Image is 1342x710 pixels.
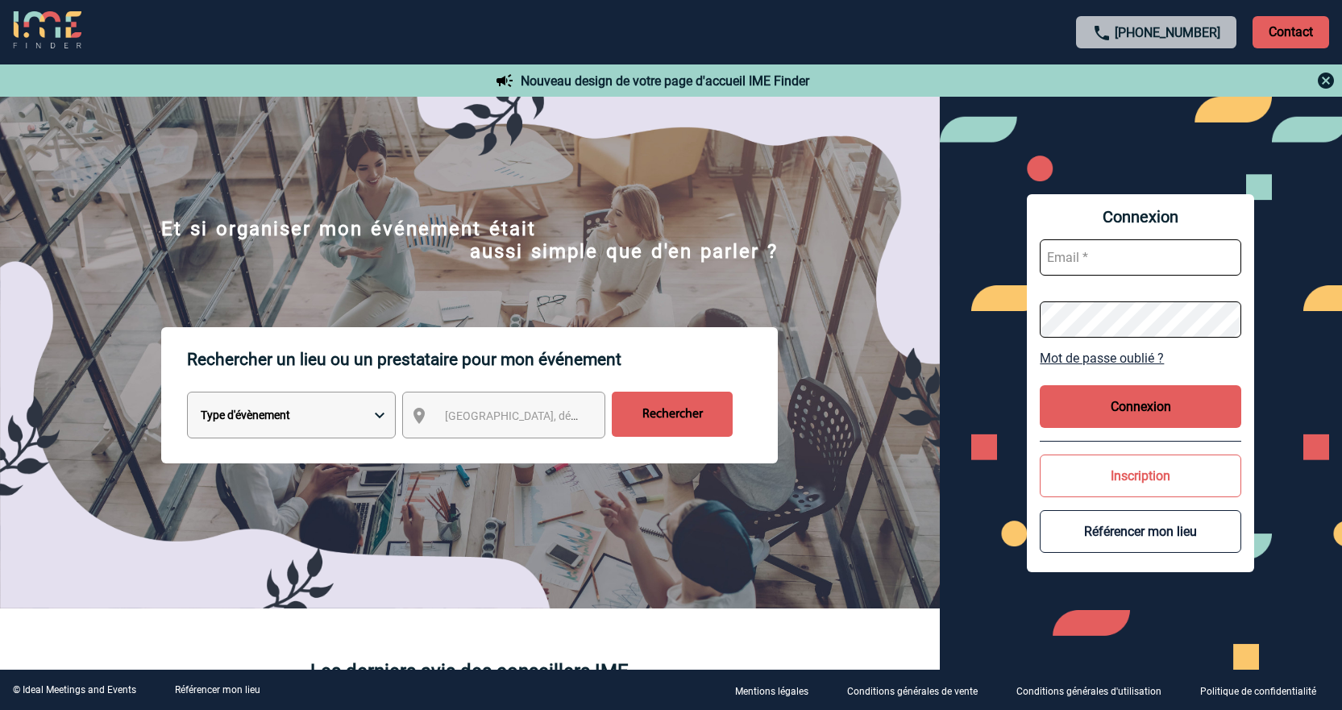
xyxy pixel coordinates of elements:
[1253,16,1329,48] p: Contact
[847,686,978,697] p: Conditions générales de vente
[722,683,834,698] a: Mentions légales
[187,327,778,392] p: Rechercher un lieu ou un prestataire pour mon événement
[1200,686,1316,697] p: Politique de confidentialité
[1040,510,1241,553] button: Référencer mon lieu
[1187,683,1342,698] a: Politique de confidentialité
[1040,239,1241,276] input: Email *
[445,409,669,422] span: [GEOGRAPHIC_DATA], département, région...
[834,683,1003,698] a: Conditions générales de vente
[1016,686,1161,697] p: Conditions générales d'utilisation
[1040,351,1241,366] a: Mot de passe oublié ?
[612,392,733,437] input: Rechercher
[1040,207,1241,226] span: Connexion
[1115,25,1220,40] a: [PHONE_NUMBER]
[1092,23,1111,43] img: call-24-px.png
[1003,683,1187,698] a: Conditions générales d'utilisation
[1040,385,1241,428] button: Connexion
[175,684,260,695] a: Référencer mon lieu
[735,686,808,697] p: Mentions légales
[1040,455,1241,497] button: Inscription
[13,684,136,695] div: © Ideal Meetings and Events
